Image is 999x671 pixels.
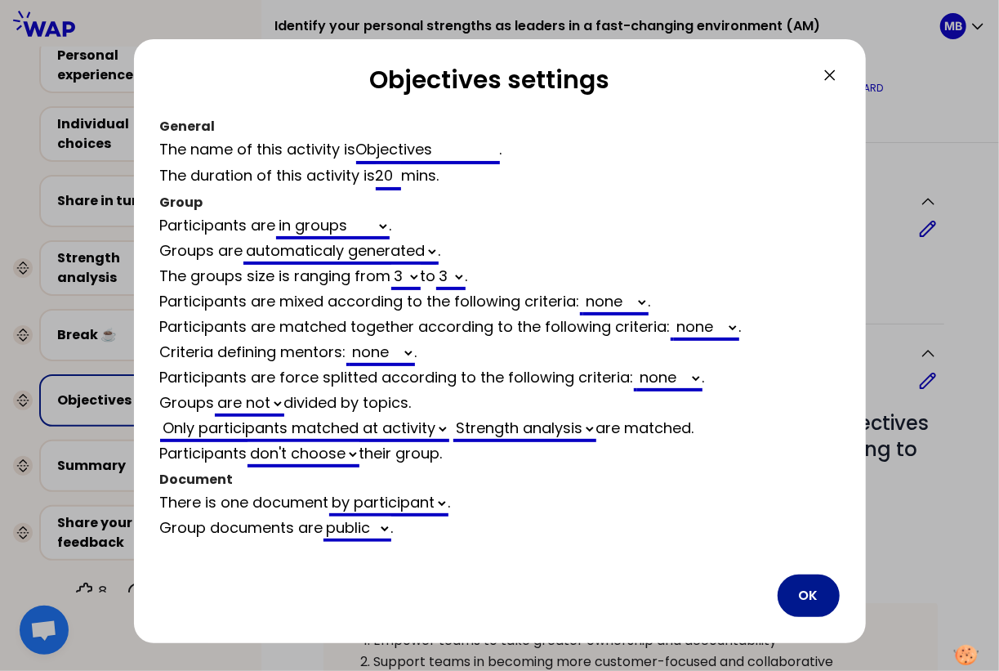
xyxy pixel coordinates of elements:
div: The groups size is ranging from to . [160,265,840,290]
div: Groups are . [160,239,840,265]
input: infinite [376,164,402,190]
span: Document [160,470,234,489]
div: are matched . [160,417,840,442]
div: Participants are force splitted according to the following criteria: . [160,366,840,391]
button: OK [778,575,840,617]
div: Participants are matched together according to the following criteria: . [160,315,840,341]
div: Participants are . [160,214,840,239]
div: Groups divided by topics . [160,391,840,417]
h2: Objectives settings [160,65,820,101]
div: Group documents are . [160,517,840,542]
div: There is one document . [160,491,840,517]
div: Criteria defining mentors: . [160,341,840,366]
span: General [160,117,216,136]
div: Participants their group . [160,442,840,467]
span: Group [160,193,203,212]
div: The duration of this activity is mins . [160,164,840,190]
div: Participants are mixed according to the following criteria: . [160,290,840,315]
div: The name of this activity is . [160,138,840,164]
